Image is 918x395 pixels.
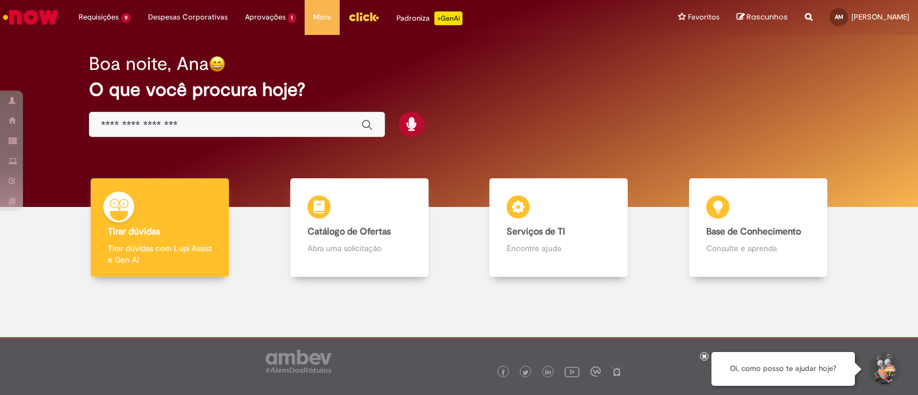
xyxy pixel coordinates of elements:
[737,12,788,23] a: Rascunhos
[866,352,901,386] button: Iniciar Conversa de Suporte
[590,366,601,377] img: logo_footer_workplace.png
[523,370,528,376] img: logo_footer_twitter.png
[288,13,297,23] span: 1
[89,80,829,100] h2: O que você procura hoje?
[245,11,286,23] span: Aprovações
[434,11,462,25] p: +GenAi
[706,226,801,237] b: Base de Conhecimento
[565,364,579,379] img: logo_footer_youtube.png
[308,226,391,237] b: Catálogo de Ofertas
[148,11,228,23] span: Despesas Corporativas
[313,11,331,23] span: More
[108,226,160,237] b: Tirar dúvidas
[108,243,212,265] p: Tirar dúvidas com Lupi Assist e Gen Ai
[209,56,225,72] img: happy-face.png
[851,12,909,22] span: [PERSON_NAME]
[1,6,60,29] img: ServiceNow
[308,243,411,254] p: Abra uma solicitação
[266,350,332,373] img: logo_footer_ambev_rotulo_gray.png
[706,243,810,254] p: Consulte e aprenda
[711,352,855,386] div: Oi, como posso te ajudar hoje?
[612,366,622,377] img: logo_footer_naosei.png
[835,13,843,21] span: AM
[121,13,131,23] span: 9
[260,178,460,277] a: Catálogo de Ofertas Abra uma solicitação
[79,11,119,23] span: Requisições
[89,54,209,74] h2: Boa noite, Ana
[507,226,565,237] b: Serviços de TI
[507,243,610,254] p: Encontre ajuda
[348,8,379,25] img: click_logo_yellow_360x200.png
[459,178,659,277] a: Serviços de TI Encontre ajuda
[545,369,551,376] img: logo_footer_linkedin.png
[500,370,506,376] img: logo_footer_facebook.png
[396,11,462,25] div: Padroniza
[688,11,719,23] span: Favoritos
[659,178,858,277] a: Base de Conhecimento Consulte e aprenda
[746,11,788,22] span: Rascunhos
[60,178,260,277] a: Tirar dúvidas Tirar dúvidas com Lupi Assist e Gen Ai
